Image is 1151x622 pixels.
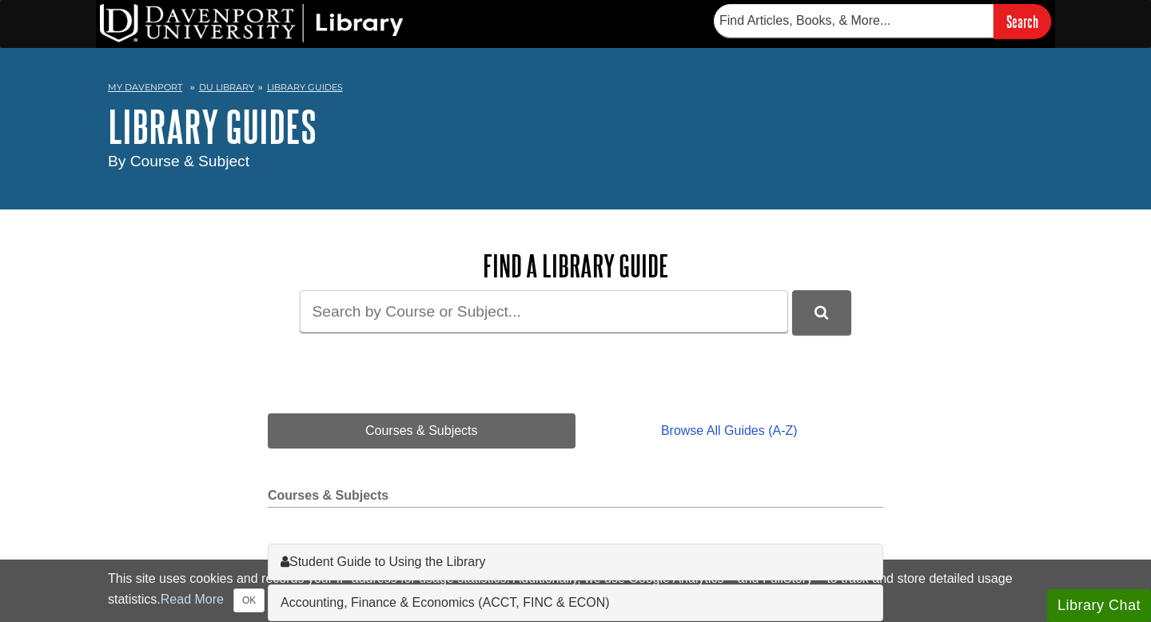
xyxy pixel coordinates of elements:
[267,82,343,93] a: Library Guides
[575,413,883,449] a: Browse All Guides (A-Z)
[108,569,1043,612] div: This site uses cookies and records your IP address for usage statistics. Additionally, we use Goo...
[108,102,1043,150] h1: Library Guides
[714,4,994,38] input: Find Articles, Books, & More...
[994,4,1051,38] input: Search
[1047,589,1151,622] button: Library Chat
[100,4,404,42] img: DU Library
[108,77,1043,102] nav: breadcrumb
[268,413,575,449] a: Courses & Subjects
[814,305,828,320] i: Search Library Guides
[268,249,883,282] h2: Find a Library Guide
[199,82,254,93] a: DU Library
[714,4,1051,38] form: Searches DU Library's articles, books, and more
[281,552,870,572] a: Student Guide to Using the Library
[108,81,182,94] a: My Davenport
[233,588,265,612] button: Close
[300,290,788,333] input: Search by Course or Subject...
[281,593,870,612] a: Accounting, Finance & Economics (ACCT, FINC & ECON)
[268,488,883,508] h2: Courses & Subjects
[161,592,224,606] a: Read More
[108,150,1043,173] div: By Course & Subject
